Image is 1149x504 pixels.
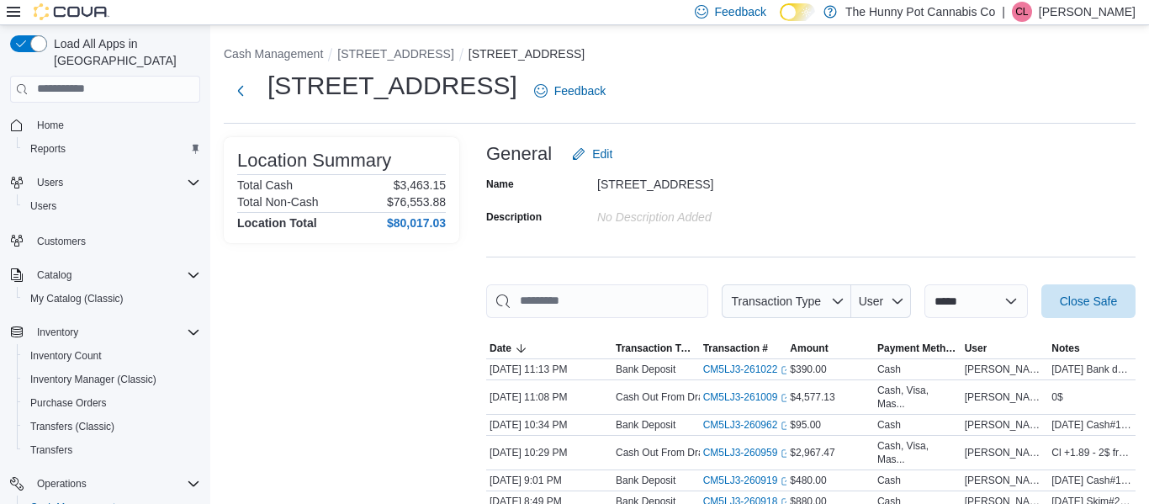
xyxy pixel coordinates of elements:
[387,216,446,230] h4: $80,017.03
[877,342,958,355] span: Payment Methods
[17,368,207,391] button: Inventory Manager (Classic)
[3,472,207,496] button: Operations
[616,363,675,376] p: Bank Deposit
[224,47,323,61] button: Cash Management
[237,216,317,230] h4: Location Total
[37,119,64,132] span: Home
[715,3,766,20] span: Feedback
[877,474,901,487] div: Cash
[616,446,770,459] p: Cash Out From Drawer (Drawer 2)
[1041,284,1136,318] button: Close Safe
[30,265,200,285] span: Catalog
[786,338,874,358] button: Amount
[24,393,200,413] span: Purchase Orders
[877,384,958,411] div: Cash, Visa, Mas...
[24,369,200,390] span: Inventory Manager (Classic)
[703,446,792,459] a: CM5LJ3-260959External link
[790,363,826,376] span: $390.00
[37,235,86,248] span: Customers
[486,443,612,463] div: [DATE] 10:29 PM
[24,196,200,216] span: Users
[30,230,200,251] span: Customers
[703,390,792,404] a: CM5LJ3-261009External link
[17,415,207,438] button: Transfers (Classic)
[24,289,130,309] a: My Catalog (Classic)
[17,344,207,368] button: Inventory Count
[597,171,823,191] div: [STREET_ADDRESS]
[30,142,66,156] span: Reports
[24,289,200,309] span: My Catalog (Classic)
[24,139,200,159] span: Reports
[1051,390,1062,404] span: 0$
[24,346,109,366] a: Inventory Count
[3,263,207,287] button: Catalog
[616,474,675,487] p: Bank Deposit
[30,322,85,342] button: Inventory
[3,228,207,252] button: Customers
[30,349,102,363] span: Inventory Count
[237,178,293,192] h6: Total Cash
[17,438,207,462] button: Transfers
[24,196,63,216] a: Users
[30,474,200,494] span: Operations
[490,342,511,355] span: Date
[781,421,791,431] svg: External link
[790,418,821,432] span: $95.00
[1051,474,1132,487] span: [DATE] Cash#1 Skim 100x1 50x2 20x14
[722,284,851,318] button: Transaction Type
[394,178,446,192] p: $3,463.15
[1002,2,1005,22] p: |
[731,294,821,308] span: Transaction Type
[224,45,1136,66] nav: An example of EuiBreadcrumbs
[3,113,207,137] button: Home
[486,210,542,224] label: Description
[30,322,200,342] span: Inventory
[486,359,612,379] div: [DATE] 11:13 PM
[703,342,768,355] span: Transaction #
[851,284,911,318] button: User
[337,47,453,61] button: [STREET_ADDRESS]
[1060,293,1117,310] span: Close Safe
[224,74,257,108] button: Next
[781,393,791,403] svg: External link
[700,338,787,358] button: Transaction #
[554,82,606,99] span: Feedback
[780,3,815,21] input: Dark Mode
[781,476,791,486] svg: External link
[877,363,901,376] div: Cash
[24,440,79,460] a: Transfers
[30,443,72,457] span: Transfers
[486,284,708,318] input: This is a search bar. As you type, the results lower in the page will automatically filter.
[1051,418,1132,432] span: [DATE] Cash#1 bank deposit 20x4 10x1 5x1
[37,268,71,282] span: Catalog
[37,176,63,189] span: Users
[1051,446,1132,459] span: Cl +1.89 - 2$ from safe belonged to till moved from safe to till. Previous overage
[965,390,1046,404] span: [PERSON_NAME]
[781,365,791,375] svg: External link
[30,420,114,433] span: Transfers (Classic)
[24,139,72,159] a: Reports
[17,194,207,218] button: Users
[965,446,1046,459] span: [PERSON_NAME]
[30,114,200,135] span: Home
[24,440,200,460] span: Transfers
[30,474,93,494] button: Operations
[790,390,834,404] span: $4,577.13
[597,204,823,224] div: No Description added
[965,474,1046,487] span: [PERSON_NAME]
[30,172,70,193] button: Users
[486,387,612,407] div: [DATE] 11:08 PM
[17,287,207,310] button: My Catalog (Classic)
[877,439,958,466] div: Cash, Visa, Mas...
[37,326,78,339] span: Inventory
[616,418,675,432] p: Bank Deposit
[965,418,1046,432] span: [PERSON_NAME]
[1012,2,1032,22] div: Carla Larose
[486,470,612,491] div: [DATE] 9:01 PM
[237,195,319,209] h6: Total Non-Cash
[24,369,163,390] a: Inventory Manager (Classic)
[30,265,78,285] button: Catalog
[30,199,56,213] span: Users
[237,151,391,171] h3: Location Summary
